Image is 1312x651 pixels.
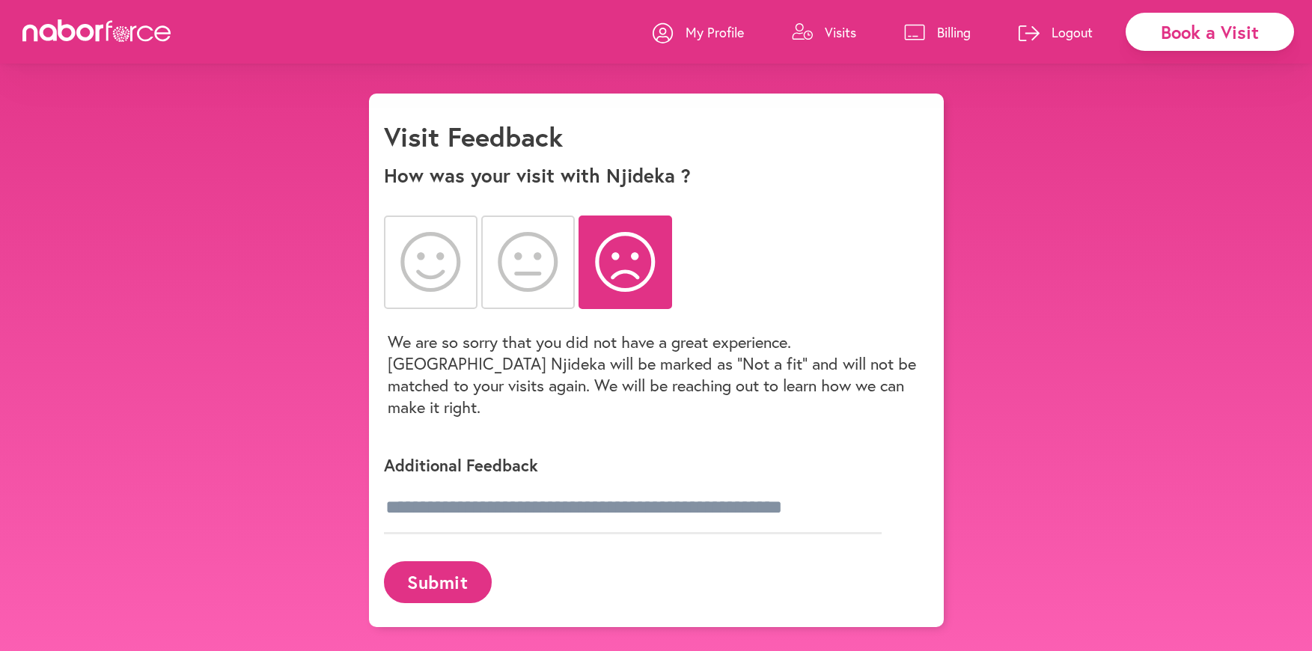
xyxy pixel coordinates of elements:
a: Logout [1019,10,1093,55]
a: Visits [792,10,856,55]
div: Book a Visit [1126,13,1294,51]
p: Billing [937,23,971,41]
p: We are so sorry that you did not have a great experience. [GEOGRAPHIC_DATA] Njideka will be marke... [388,331,925,418]
p: Visits [825,23,856,41]
h1: Visit Feedback [384,120,563,153]
a: Billing [904,10,971,55]
p: How was your visit with Njideka ? [384,164,929,187]
p: My Profile [686,23,744,41]
a: My Profile [653,10,744,55]
p: Additional Feedback [384,454,908,476]
p: Logout [1052,23,1093,41]
button: Submit [384,561,492,602]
